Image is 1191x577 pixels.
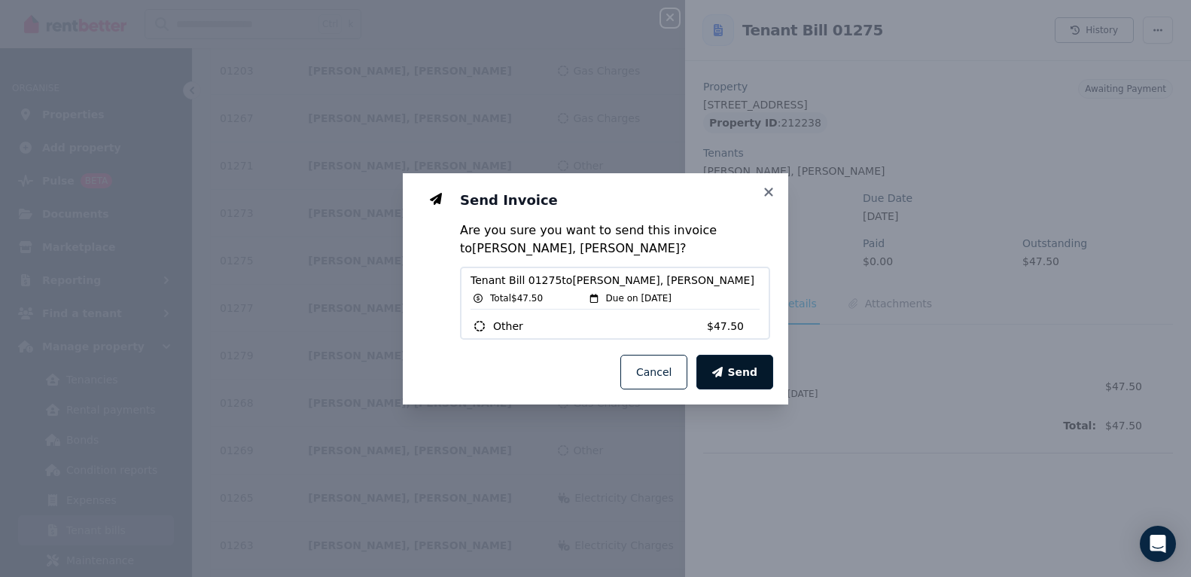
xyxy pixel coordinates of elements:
button: Cancel [620,355,687,389]
span: Due on [DATE] [606,292,672,304]
h3: Send Invoice [460,191,770,209]
button: Send [696,355,773,389]
span: Tenant Bill 01275 to [PERSON_NAME], [PERSON_NAME] [471,273,760,288]
p: Are you sure you want to send this invoice to [PERSON_NAME], [PERSON_NAME] ? [460,221,770,258]
span: Total $47.50 [490,292,543,304]
span: $47.50 [707,319,760,334]
div: Open Intercom Messenger [1140,526,1176,562]
span: Other [493,319,523,334]
span: Send [727,365,757,380]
